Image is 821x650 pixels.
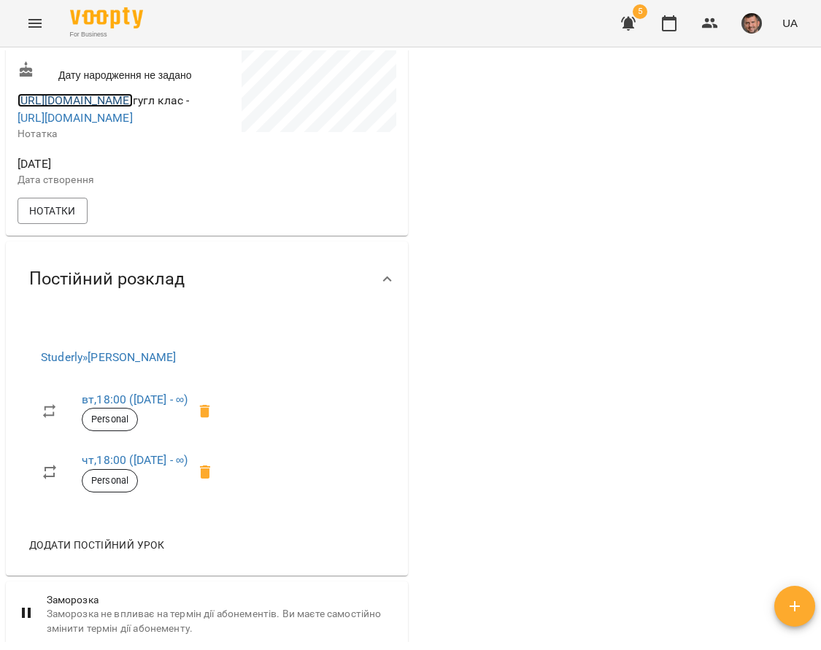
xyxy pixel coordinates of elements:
[82,474,137,487] span: Personal
[18,173,204,187] p: Дата створення
[18,155,204,173] span: [DATE]
[82,392,188,406] a: вт,18:00 ([DATE] - ∞)
[23,532,170,558] button: Додати постійний урок
[29,202,76,220] span: Нотатки
[18,198,88,224] button: Нотатки
[741,13,762,34] img: 75717b8e963fcd04a603066fed3de194.png
[70,30,143,39] span: For Business
[70,7,143,28] img: Voopty Logo
[18,111,133,125] a: [URL][DOMAIN_NAME]
[47,593,396,608] span: Заморозка
[82,453,188,467] a: чт,18:00 ([DATE] - ∞)
[29,536,164,554] span: Додати постійний урок
[18,93,189,125] span: гугл клас -
[15,58,207,85] div: Дату народження не задано
[18,6,53,41] button: Menu
[776,9,803,36] button: UA
[782,15,798,31] span: UA
[41,350,176,364] a: Studerly»[PERSON_NAME]
[6,241,408,317] div: Постійний розклад
[633,4,647,19] span: 5
[188,454,223,490] span: Видалити приватний урок Маленченко Юрій Сергійович чт 18:00 клієнта Максим Найден, 13 років
[18,93,133,107] a: [URL][DOMAIN_NAME]
[188,394,223,429] span: Видалити приватний урок Маленченко Юрій Сергійович вт 18:00 клієнта Максим Найден, 13 років
[47,607,396,635] span: Заморозка не впливає на термін дії абонементів. Ви маєте самостійно змінити термін дії абонементу.
[29,268,185,290] span: Постійний розклад
[82,413,137,426] span: Personal
[18,127,204,142] p: Нотатка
